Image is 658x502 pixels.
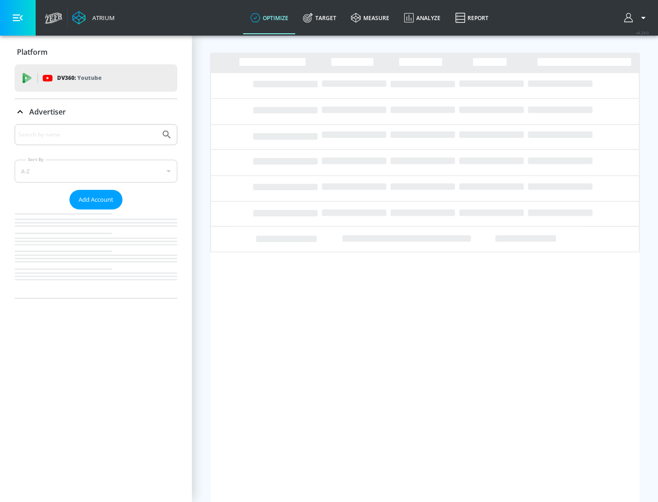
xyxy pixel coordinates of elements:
p: Youtube [77,73,101,83]
p: Platform [17,47,48,57]
button: Add Account [69,190,122,209]
nav: list of Advertiser [15,209,177,298]
span: v 4.24.0 [636,30,649,35]
a: optimize [243,1,296,34]
a: Target [296,1,344,34]
p: Advertiser [29,107,66,117]
div: Atrium [89,14,115,22]
div: Platform [15,39,177,65]
a: measure [344,1,397,34]
span: Add Account [79,194,113,205]
input: Search by name [18,129,157,141]
div: A-Z [15,160,177,183]
a: Atrium [72,11,115,25]
a: Analyze [397,1,448,34]
div: Advertiser [15,124,177,298]
div: DV360: Youtube [15,64,177,92]
label: Sort By [26,157,46,162]
a: Report [448,1,496,34]
div: Advertiser [15,99,177,125]
p: DV360: [57,73,101,83]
